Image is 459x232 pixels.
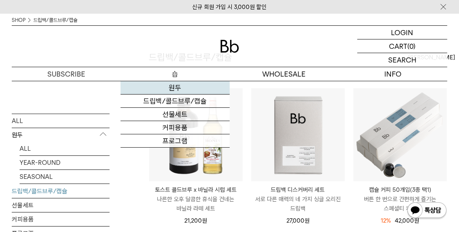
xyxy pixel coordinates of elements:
a: SEASONAL [20,170,110,183]
div: 12% [381,216,391,225]
a: 신규 회원 가입 시 3,000원 할인 [193,4,267,11]
img: 카카오톡 채널 1:1 채팅 버튼 [407,202,447,220]
a: 커피용품 [12,212,110,226]
a: 커피용품 [121,121,229,134]
span: 21,200 [184,217,207,224]
img: 드립백 디스커버리 세트 [251,88,345,182]
p: WHOLESALE [230,67,338,81]
span: 42,000 [395,217,419,224]
p: INFO [338,67,447,81]
p: SEARCH [388,53,416,67]
a: SUBSCRIBE [12,67,121,81]
img: 로고 [220,40,239,53]
span: 원 [304,217,310,224]
span: 원 [414,217,419,224]
a: 캡슐 커피 50개입(3종 택1) 버튼 한 번으로 간편하게 즐기는 스페셜티 커피 [353,185,447,213]
a: 드립백 디스커버리 세트 서로 다른 매력의 네 가지 싱글 오리진 드립백 [251,185,345,213]
a: CART (0) [357,39,447,53]
span: 원 [202,217,207,224]
img: 캡슐 커피 50개입(3종 택1) [353,88,447,182]
p: (0) [407,39,416,53]
p: LOGIN [391,26,414,39]
a: 숍 [121,67,229,81]
a: 선물세트 [121,108,229,121]
p: CART [389,39,407,53]
a: 프로그램 [121,134,229,148]
a: 토스트 콜드브루 x 바닐라 시럽 세트 나른한 오후 달콤한 휴식을 건네는 바닐라 라떼 세트 [149,185,243,213]
p: 서로 다른 매력의 네 가지 싱글 오리진 드립백 [251,195,345,213]
span: 27,000 [286,217,310,224]
p: 토스트 콜드브루 x 바닐라 시럽 세트 [149,185,243,195]
p: 캡슐 커피 50개입(3종 택1) [353,185,447,195]
p: 드립백 디스커버리 세트 [251,185,345,195]
p: 버튼 한 번으로 간편하게 즐기는 스페셜티 커피 [353,195,447,213]
a: ALL [20,141,110,155]
a: 드립백/콜드브루/캡슐 [12,184,110,198]
a: YEAR-ROUND [20,155,110,169]
a: 드립백/콜드브루/캡슐 [121,95,229,108]
p: 나른한 오후 달콤한 휴식을 건네는 바닐라 라떼 세트 [149,195,243,213]
a: LOGIN [357,26,447,39]
p: 원두 [12,128,110,142]
a: 선물세트 [12,198,110,212]
a: ALL [12,114,110,127]
a: 원두 [121,81,229,95]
